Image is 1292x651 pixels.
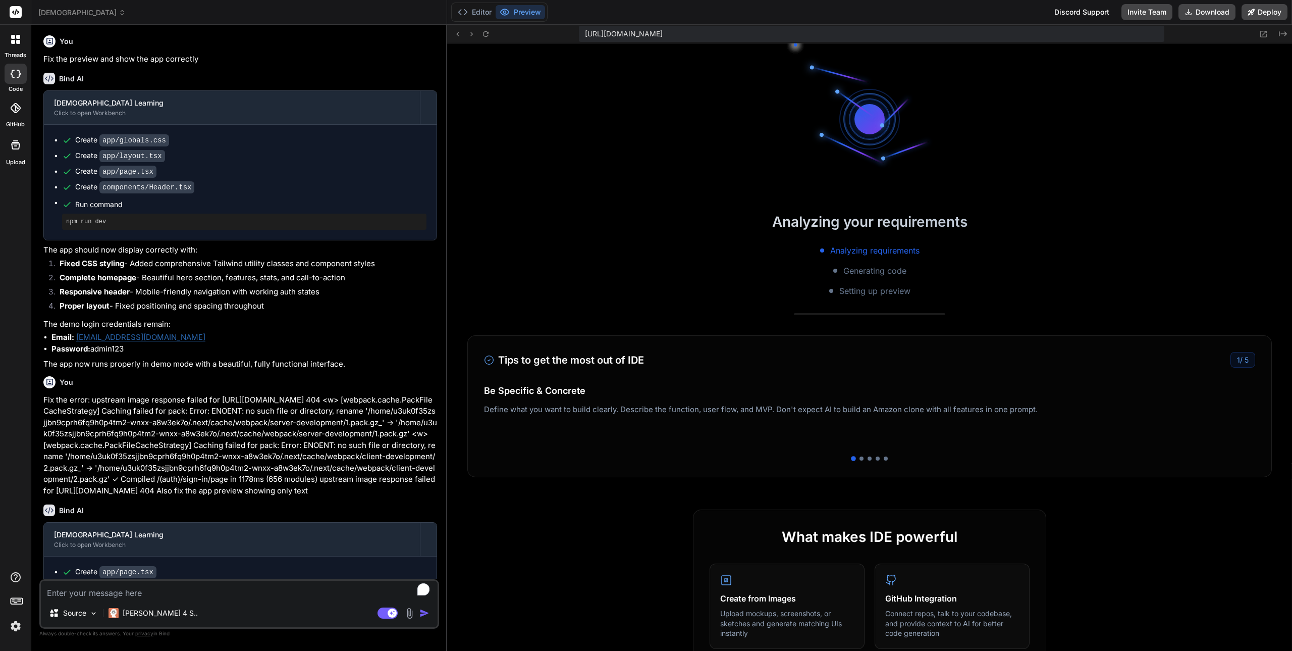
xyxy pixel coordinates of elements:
button: [DEMOGRAPHIC_DATA] LearningClick to open Workbench [44,523,420,556]
div: Click to open Workbench [54,109,410,117]
img: Pick Models [89,609,98,618]
strong: Fixed CSS styling [60,259,124,268]
h6: You [60,377,73,387]
span: Setting up preview [839,285,910,297]
span: privacy [135,630,153,636]
h6: Bind AI [59,506,84,516]
li: - Beautiful hero section, features, stats, and call-to-action [51,272,437,286]
label: code [9,85,23,93]
p: [PERSON_NAME] 4 S.. [123,608,198,618]
p: Fix the error: upstream image response failed for [URL][DOMAIN_NAME] 404 <w> [webpack.cache.PackF... [43,394,437,497]
p: Fix the preview and show the app correctly [43,54,437,65]
label: threads [5,51,26,60]
span: Analyzing requirements [830,244,920,257]
pre: npm run dev [66,218,422,226]
button: Invite Team [1121,4,1172,20]
span: 1 [1237,356,1240,364]
img: icon [419,608,429,618]
h3: Tips to get the most out of IDE [484,353,644,368]
li: - Added comprehensive Tailwind utility classes and component styles [51,258,437,272]
button: [DEMOGRAPHIC_DATA] LearningClick to open Workbench [44,91,420,124]
h6: You [60,36,73,46]
p: Source [63,608,86,618]
div: Create [75,567,156,577]
div: / [1230,352,1255,368]
h4: GitHub Integration [885,592,1019,605]
div: Create [75,135,169,145]
code: components/Header.tsx [99,181,194,193]
img: Claude 4 Sonnet [109,608,119,618]
span: Generating code [843,265,906,277]
button: Download [1178,4,1235,20]
span: 5 [1245,356,1249,364]
code: app/page.tsx [99,566,156,578]
label: Upload [6,158,25,167]
code: app/globals.css [99,134,169,146]
span: [DEMOGRAPHIC_DATA] [38,8,126,18]
div: [DEMOGRAPHIC_DATA] Learning [54,530,410,540]
h2: Analyzing your requirements [447,211,1292,232]
code: app/page.tsx [99,166,156,178]
h2: What makes IDE powerful [710,526,1030,547]
strong: Password: [51,344,90,354]
strong: Email: [51,332,74,342]
li: - Mobile-friendly navigation with working auth states [51,286,437,301]
p: Upload mockups, screenshots, or sketches and generate matching UIs instantly [720,609,854,638]
p: The demo login credentials remain: [43,319,437,330]
div: Create [75,166,156,177]
li: admin123 [51,343,437,355]
p: The app now runs properly in demo mode with a beautiful, fully functional interface. [43,359,437,370]
div: Click to open Workbench [54,541,410,549]
strong: Proper layout [60,301,110,311]
div: Create [75,151,165,161]
div: Create [75,182,194,192]
textarea: To enrich screen reader interactions, please activate Accessibility in Grammarly extension settings [41,581,438,599]
div: [DEMOGRAPHIC_DATA] Learning [54,98,410,108]
a: [EMAIL_ADDRESS][DOMAIN_NAME] [76,332,205,342]
button: Preview [496,5,545,19]
p: Connect repos, talk to your codebase, and provide context to AI for better code generation [885,609,1019,638]
strong: Complete homepage [60,273,136,282]
span: [URL][DOMAIN_NAME] [585,29,663,39]
code: app/layout.tsx [99,150,165,162]
img: settings [7,618,24,635]
strong: Responsive header [60,287,130,296]
h6: Bind AI [59,74,84,84]
p: Always double-check its answers. Your in Bind [39,629,439,638]
span: Run command [75,199,426,210]
div: Discord Support [1048,4,1115,20]
button: Editor [454,5,496,19]
label: GitHub [6,120,25,129]
button: Deploy [1242,4,1287,20]
li: - Fixed positioning and spacing throughout [51,301,437,315]
h4: Be Specific & Concrete [484,384,1255,397]
img: attachment [404,608,415,619]
p: The app should now display correctly with: [43,244,437,256]
h4: Create from Images [720,592,854,605]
